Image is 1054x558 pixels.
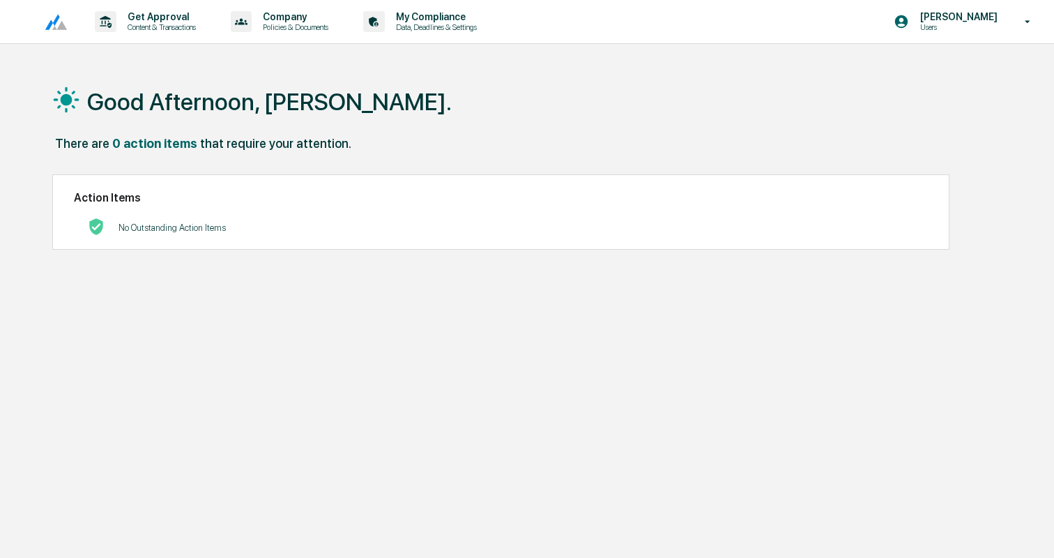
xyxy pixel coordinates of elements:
[87,88,452,116] h1: Good Afternoon, [PERSON_NAME].
[909,22,1005,32] p: Users
[385,22,484,32] p: Data, Deadlines & Settings
[88,218,105,235] img: No Actions logo
[909,11,1005,22] p: [PERSON_NAME]
[33,13,67,31] img: logo
[112,136,197,151] div: 0 action items
[252,22,335,32] p: Policies & Documents
[116,22,203,32] p: Content & Transactions
[74,191,928,204] h2: Action Items
[252,11,335,22] p: Company
[116,11,203,22] p: Get Approval
[55,136,109,151] div: There are
[119,223,226,233] p: No Outstanding Action Items
[200,136,351,151] div: that require your attention.
[385,11,484,22] p: My Compliance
